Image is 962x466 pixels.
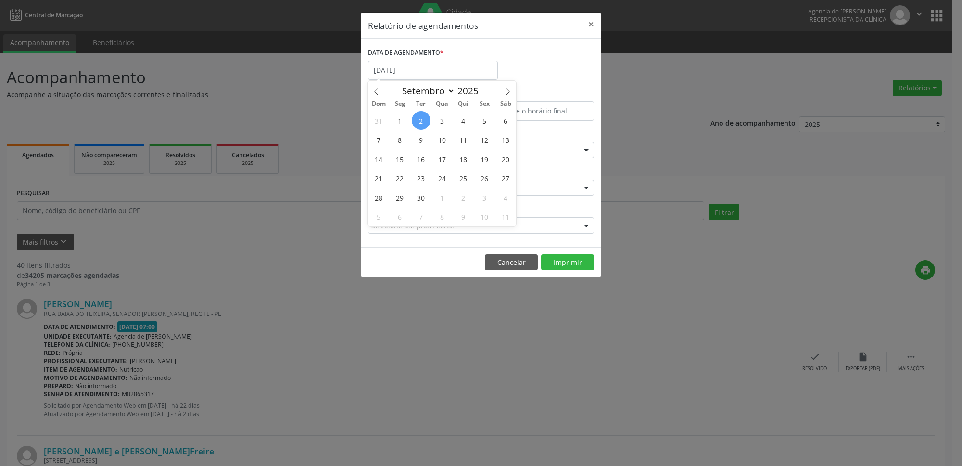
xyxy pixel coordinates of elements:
span: Agosto 31, 2025 [369,111,388,130]
span: Setembro 18, 2025 [454,150,473,168]
span: Setembro 1, 2025 [391,111,409,130]
span: Sex [474,101,495,107]
span: Setembro 6, 2025 [496,111,515,130]
span: Setembro 16, 2025 [412,150,430,168]
span: Outubro 2, 2025 [454,188,473,207]
span: Setembro 20, 2025 [496,150,515,168]
span: Setembro 27, 2025 [496,169,515,188]
span: Setembro 5, 2025 [475,111,494,130]
span: Outubro 4, 2025 [496,188,515,207]
span: Outubro 6, 2025 [391,207,409,226]
button: Close [582,13,601,36]
input: Selecione uma data ou intervalo [368,61,498,80]
span: Outubro 5, 2025 [369,207,388,226]
h5: Relatório de agendamentos [368,19,478,32]
button: Imprimir [541,254,594,271]
span: Ter [410,101,431,107]
span: Setembro 15, 2025 [391,150,409,168]
label: DATA DE AGENDAMENTO [368,46,443,61]
span: Setembro 7, 2025 [369,130,388,149]
span: Setembro 22, 2025 [391,169,409,188]
span: Setembro 11, 2025 [454,130,473,149]
span: Setembro 23, 2025 [412,169,430,188]
span: Qua [431,101,453,107]
span: Outubro 11, 2025 [496,207,515,226]
span: Setembro 28, 2025 [369,188,388,207]
span: Setembro 10, 2025 [433,130,452,149]
span: Outubro 8, 2025 [433,207,452,226]
span: Setembro 3, 2025 [433,111,452,130]
input: Year [455,85,487,97]
span: Setembro 29, 2025 [391,188,409,207]
span: Outubro 10, 2025 [475,207,494,226]
span: Setembro 8, 2025 [391,130,409,149]
span: Outubro 9, 2025 [454,207,473,226]
span: Sáb [495,101,516,107]
span: Qui [453,101,474,107]
span: Setembro 25, 2025 [454,169,473,188]
span: Setembro 13, 2025 [496,130,515,149]
span: Setembro 24, 2025 [433,169,452,188]
label: ATÉ [483,87,594,101]
span: Outubro 3, 2025 [475,188,494,207]
span: Seg [389,101,410,107]
span: Outubro 7, 2025 [412,207,430,226]
span: Setembro 17, 2025 [433,150,452,168]
span: Setembro 21, 2025 [369,169,388,188]
span: Setembro 9, 2025 [412,130,430,149]
select: Month [397,84,455,98]
span: Dom [368,101,389,107]
button: Cancelar [485,254,538,271]
span: Setembro 4, 2025 [454,111,473,130]
span: Outubro 1, 2025 [433,188,452,207]
span: Setembro 19, 2025 [475,150,494,168]
span: Setembro 26, 2025 [475,169,494,188]
span: Setembro 12, 2025 [475,130,494,149]
span: Setembro 2, 2025 [412,111,430,130]
span: Setembro 14, 2025 [369,150,388,168]
span: Setembro 30, 2025 [412,188,430,207]
input: Selecione o horário final [483,101,594,121]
